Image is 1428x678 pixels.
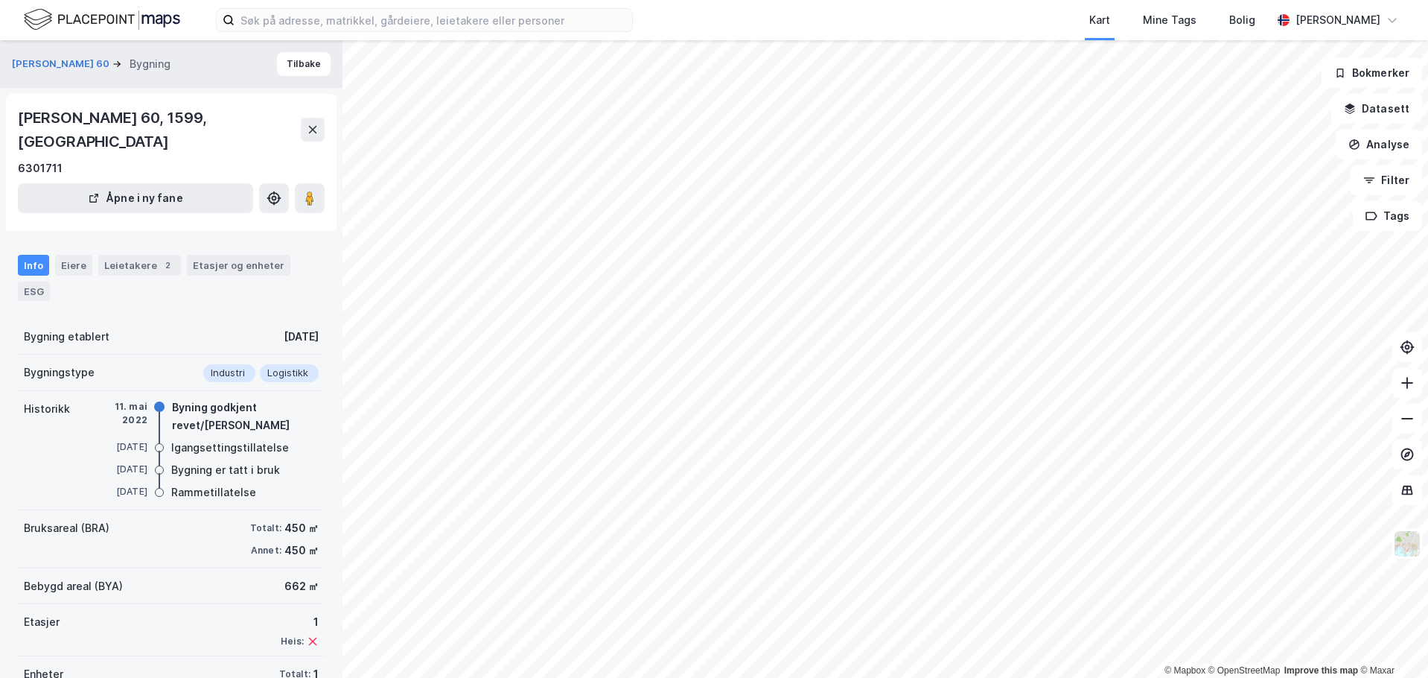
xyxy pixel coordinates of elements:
a: Mapbox [1164,665,1205,676]
div: Bygning er tatt i bruk [171,461,280,479]
button: Åpne i ny fane [18,183,253,213]
div: Info [18,255,49,276]
button: Tags [1353,201,1422,231]
button: Bokmerker [1322,58,1422,88]
div: Byning godkjent revet/[PERSON_NAME] [172,399,319,434]
button: Datasett [1331,94,1422,124]
img: logo.f888ab2527a4732fd821a326f86c7f29.svg [24,7,180,33]
div: [DATE] [88,485,147,498]
div: [PERSON_NAME] 60, 1599, [GEOGRAPHIC_DATA] [18,106,301,153]
div: Etasjer og enheter [193,259,284,272]
div: [DATE] [88,463,147,476]
button: [PERSON_NAME] 60 [12,57,112,72]
div: 6301711 [18,159,63,177]
div: Igangsettingstillatelse [171,439,289,457]
div: Mine Tags [1143,11,1196,29]
div: Kontrollprogram for chat [1354,606,1428,678]
div: Totalt: [250,522,281,534]
a: Improve this map [1284,665,1358,676]
div: [PERSON_NAME] [1295,11,1380,29]
div: Etasjer [24,613,60,631]
div: 662 ㎡ [284,577,319,595]
div: Bygning [130,55,170,73]
a: OpenStreetMap [1208,665,1281,676]
button: Analyse [1336,130,1422,159]
div: Bygning etablert [24,328,109,346]
div: [DATE] [88,440,147,454]
div: Bolig [1229,11,1255,29]
div: Leietakere [98,255,181,276]
div: 11. mai 2022 [88,400,147,426]
div: 450 ㎡ [284,542,319,560]
div: 450 ㎡ [284,519,319,537]
div: [DATE] [284,328,319,346]
div: Kart [1089,11,1110,29]
div: Historikk [24,400,70,418]
div: Bebygd areal (BYA) [24,577,123,595]
div: Rammetillatelse [171,484,256,501]
div: ESG [18,282,50,301]
div: 2 [160,258,175,273]
div: Annet: [251,545,281,557]
input: Søk på adresse, matrikkel, gårdeiere, leietakere eller personer [235,9,632,31]
button: Tilbake [277,52,331,76]
div: 1 [281,613,319,631]
button: Filter [1351,165,1422,195]
img: Z [1393,530,1421,558]
div: Eiere [55,255,92,276]
div: Heis: [281,636,304,647]
iframe: Chat Widget [1354,606,1428,678]
div: Bygningstype [24,364,95,381]
div: Bruksareal (BRA) [24,519,109,537]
